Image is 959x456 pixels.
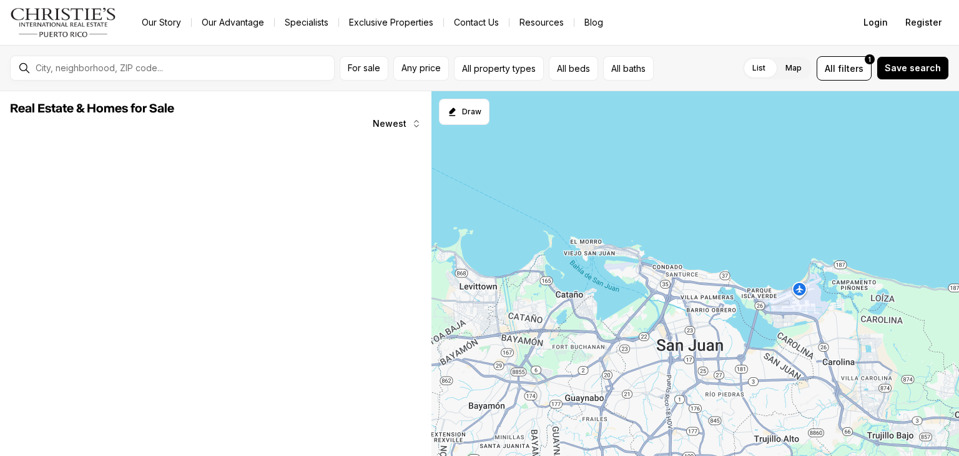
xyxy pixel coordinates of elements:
a: Our Advantage [192,14,274,31]
button: All property types [454,56,544,81]
a: Specialists [275,14,338,31]
button: Allfilters1 [817,56,872,81]
span: All [825,62,835,75]
a: Resources [509,14,574,31]
label: List [742,57,775,79]
label: Map [775,57,812,79]
span: Newest [373,119,406,129]
button: Register [898,10,949,35]
button: Contact Us [444,14,509,31]
button: Login [856,10,895,35]
button: Start drawing [439,99,489,125]
a: Blog [574,14,613,31]
a: Our Story [132,14,191,31]
button: All baths [603,56,654,81]
button: Newest [365,111,429,136]
img: logo [10,7,117,37]
button: Any price [393,56,449,81]
span: 1 [868,54,871,64]
span: Register [905,17,942,27]
button: Save search [877,56,949,80]
a: Exclusive Properties [339,14,443,31]
span: For sale [348,63,380,73]
button: For sale [340,56,388,81]
span: filters [838,62,863,75]
span: Any price [401,63,441,73]
span: Real Estate & Homes for Sale [10,102,174,115]
span: Login [863,17,888,27]
button: All beds [549,56,598,81]
span: Save search [885,63,941,73]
